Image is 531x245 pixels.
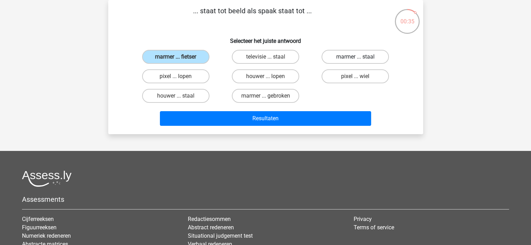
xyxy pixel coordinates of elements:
[188,224,234,231] a: Abstract redeneren
[394,8,420,26] div: 00:35
[22,216,54,222] a: Cijferreeksen
[22,195,509,204] h5: Assessments
[322,69,389,83] label: pixel ... wiel
[188,216,231,222] a: Redactiesommen
[142,69,209,83] label: pixel ... lopen
[322,50,389,64] label: marmer ... staal
[354,216,372,222] a: Privacy
[119,32,412,44] h6: Selecteer het juiste antwoord
[22,224,57,231] a: Figuurreeksen
[22,232,71,239] a: Numeriek redeneren
[188,232,253,239] a: Situational judgement test
[142,89,209,103] label: houwer ... staal
[232,69,299,83] label: houwer ... lopen
[232,50,299,64] label: televisie ... staal
[119,6,386,26] p: ... staat tot beeld als spaak staat tot ...
[232,89,299,103] label: marmer ... gebroken
[160,111,371,126] button: Resultaten
[142,50,209,64] label: marmer ... fietser
[22,170,72,187] img: Assessly logo
[354,224,394,231] a: Terms of service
